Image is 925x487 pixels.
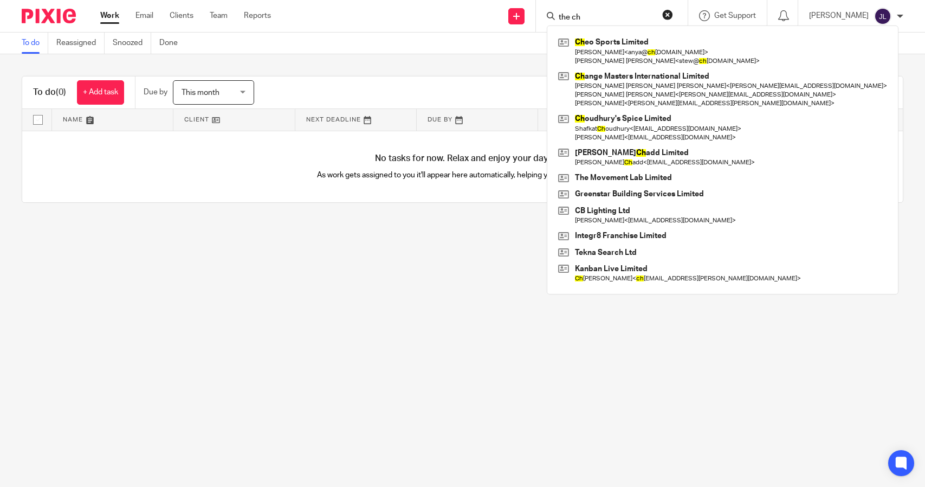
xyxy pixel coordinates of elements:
a: Snoozed [113,33,151,54]
img: Pixie [22,9,76,23]
span: (0) [56,88,66,97]
span: Get Support [714,12,756,20]
h4: No tasks for now. Relax and enjoy your day! [22,153,903,164]
a: Clients [170,10,193,21]
p: [PERSON_NAME] [809,10,869,21]
span: This month [182,89,219,97]
button: Clear [662,9,673,20]
a: Reports [244,10,271,21]
a: Team [210,10,228,21]
a: Reassigned [56,33,105,54]
a: Email [135,10,153,21]
img: svg%3E [874,8,891,25]
input: Search [558,13,655,23]
a: Work [100,10,119,21]
p: As work gets assigned to you it'll appear here automatically, helping you stay organised. [242,170,683,181]
p: Due by [144,87,167,98]
a: + Add task [77,80,124,105]
a: To do [22,33,48,54]
h1: To do [33,87,66,98]
a: Done [159,33,186,54]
